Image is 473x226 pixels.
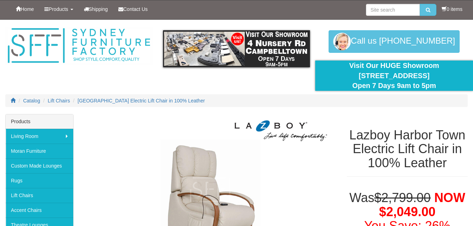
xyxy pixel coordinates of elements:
a: Contact Us [113,0,153,18]
span: Home [21,6,34,12]
a: Products [39,0,78,18]
a: Moran Furniture [6,144,73,158]
a: Lift Chairs [48,98,70,103]
img: Sydney Furniture Factory [5,27,153,65]
span: NOW $2,049.00 [379,190,465,219]
li: 0 items [442,6,462,13]
a: Home [11,0,39,18]
input: Site search [366,4,420,16]
del: $2,799.00 [374,190,431,205]
a: Catalog [23,98,40,103]
a: Shipping [79,0,113,18]
a: Living Room [6,129,73,144]
a: Custom Made Lounges [6,158,73,173]
a: [GEOGRAPHIC_DATA] Electric Lift Chair in 100% Leather [77,98,205,103]
img: showroom.gif [163,30,310,67]
h1: Lazboy Harbor Town Electric Lift Chair in 100% Leather [347,128,468,170]
a: Accent Chairs [6,203,73,218]
div: Products [6,114,73,129]
span: Contact Us [123,6,148,12]
span: Shipping [89,6,108,12]
div: Visit Our HUGE Showroom [STREET_ADDRESS] Open 7 Days 9am to 5pm [320,61,468,91]
a: Lift Chairs [6,188,73,203]
span: Products [49,6,68,12]
a: Rugs [6,173,73,188]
